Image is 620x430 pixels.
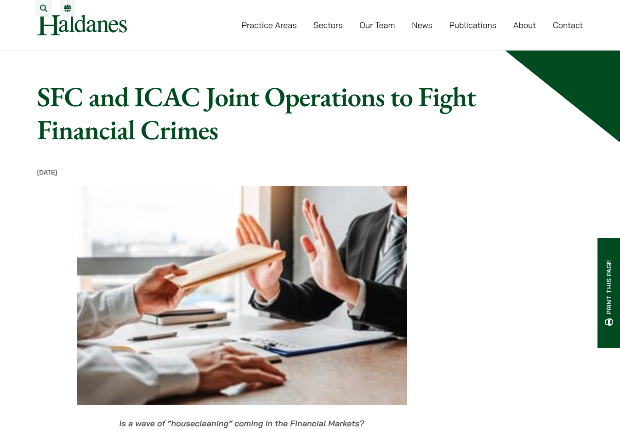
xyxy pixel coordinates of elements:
time: [DATE] [37,168,57,176]
a: Contact [553,20,583,30]
a: Practice Areas [242,20,297,30]
a: Our Team [359,20,395,30]
img: Logo of Haldanes [37,15,127,35]
em: Is a wave of “housecleaning” coming in the Financial Markets? [119,418,364,429]
a: Publications [449,20,497,30]
a: About [513,20,536,30]
a: Sectors [313,20,342,30]
h1: SFC and ICAC Joint Operations to Fight Financial Crimes [37,80,514,146]
a: EN [64,5,71,12]
a: News [412,20,432,30]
